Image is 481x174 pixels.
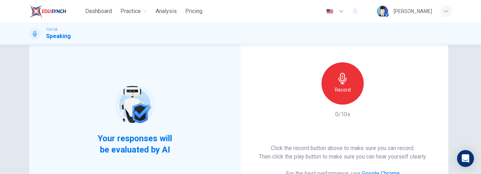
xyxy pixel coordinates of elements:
span: Your responses will be evaluated by AI [92,133,178,155]
h6: Click the record button above to make sure you can record. Then click the play button to make sur... [259,144,427,161]
img: robot icon [112,82,157,127]
img: Profile picture [377,6,388,17]
div: Open Intercom Messenger [457,150,474,167]
img: en [325,9,334,14]
span: Dashboard [85,7,112,15]
button: Analysis [153,5,180,18]
button: Practice [118,5,150,18]
h6: Record [335,86,351,94]
div: [PERSON_NAME] [394,7,432,15]
span: Analysis [156,7,177,15]
span: Practice [120,7,141,15]
button: Record [321,62,364,105]
button: Pricing [182,5,205,18]
h1: Speaking [46,32,71,41]
h6: 0/10s [335,110,350,119]
span: Pricing [185,7,202,15]
img: EduSynch logo [29,4,66,18]
button: Dashboard [82,5,115,18]
a: EduSynch logo [29,4,82,18]
span: TOEFL® [46,27,57,32]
